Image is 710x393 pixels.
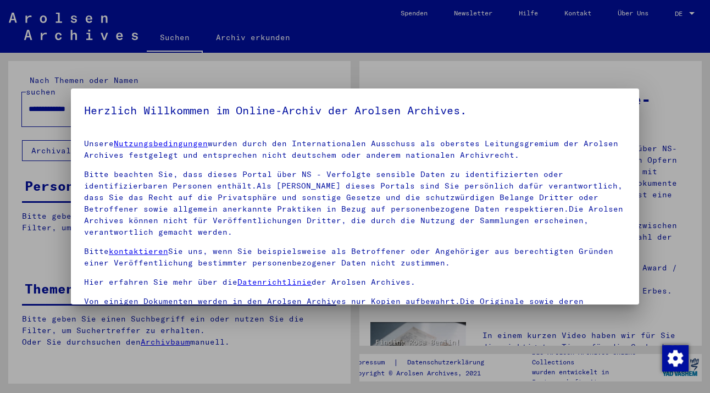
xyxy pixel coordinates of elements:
[114,139,208,148] a: Nutzungsbedingungen
[662,345,689,372] img: Zustimmung ändern
[84,276,626,288] p: Hier erfahren Sie mehr über die der Arolsen Archives.
[84,138,626,161] p: Unsere wurden durch den Internationalen Ausschuss als oberstes Leitungsgremium der Arolsen Archiv...
[84,296,626,330] p: Von einigen Dokumenten werden in den Arolsen Archives nur Kopien aufbewahrt.Die Originale sowie d...
[84,102,626,119] h5: Herzlich Willkommen im Online-Archiv der Arolsen Archives.
[662,345,688,371] div: Zustimmung ändern
[84,246,626,269] p: Bitte Sie uns, wenn Sie beispielsweise als Betroffener oder Angehöriger aus berechtigten Gründen ...
[109,246,168,256] a: kontaktieren
[84,169,626,238] p: Bitte beachten Sie, dass dieses Portal über NS - Verfolgte sensible Daten zu identifizierten oder...
[237,277,312,287] a: Datenrichtlinie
